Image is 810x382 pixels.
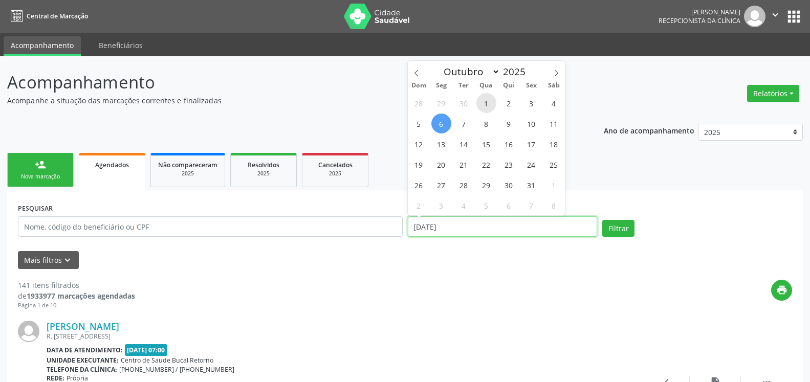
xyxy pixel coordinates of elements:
div: 141 itens filtrados [18,280,135,290]
span: Outubro 12, 2025 [409,134,429,154]
a: Acompanhamento [4,36,81,56]
span: Outubro 27, 2025 [431,175,451,195]
span: Resolvidos [248,161,279,169]
span: Novembro 3, 2025 [431,195,451,215]
span: Outubro 11, 2025 [544,114,564,133]
div: Página 1 de 10 [18,301,135,310]
p: Acompanhe a situação das marcações correntes e finalizadas [7,95,564,106]
b: Data de atendimento: [47,346,123,354]
i: keyboard_arrow_down [62,255,73,266]
span: Dom [408,82,430,89]
button: Filtrar [602,220,634,237]
a: Beneficiários [92,36,150,54]
input: Selecione um intervalo [408,216,598,237]
span: Outubro 6, 2025 [431,114,451,133]
a: Central de Marcação [7,8,88,25]
span: Outubro 15, 2025 [476,134,496,154]
div: person_add [35,159,46,170]
span: Outubro 10, 2025 [521,114,541,133]
span: Outubro 9, 2025 [499,114,519,133]
span: Outubro 8, 2025 [476,114,496,133]
span: Sex [520,82,542,89]
img: img [744,6,765,27]
button: Mais filtroskeyboard_arrow_down [18,251,79,269]
span: Novembro 8, 2025 [544,195,564,215]
span: Outubro 20, 2025 [431,154,451,174]
button: Relatórios [747,85,799,102]
b: Unidade executante: [47,356,119,365]
span: Outubro 28, 2025 [454,175,474,195]
span: Outubro 29, 2025 [476,175,496,195]
span: Novembro 7, 2025 [521,195,541,215]
span: [PHONE_NUMBER] / [PHONE_NUMBER] [119,365,234,374]
span: Novembro 4, 2025 [454,195,474,215]
span: Cancelados [318,161,353,169]
span: Outubro 17, 2025 [521,134,541,154]
a: [PERSON_NAME] [47,321,119,332]
span: Outubro 31, 2025 [521,175,541,195]
span: Outubro 14, 2025 [454,134,474,154]
input: Nome, código do beneficiário ou CPF [18,216,403,237]
div: 2025 [158,170,217,177]
div: de [18,290,135,301]
span: Outubro 7, 2025 [454,114,474,133]
span: Seg [430,82,452,89]
span: [DATE] 07:00 [125,344,168,356]
span: Novembro 6, 2025 [499,195,519,215]
div: 2025 [310,170,361,177]
span: Outubro 19, 2025 [409,154,429,174]
span: Qui [497,82,520,89]
label: PESQUISAR [18,200,53,216]
span: Outubro 22, 2025 [476,154,496,174]
span: Novembro 1, 2025 [544,175,564,195]
i:  [770,9,781,20]
span: Outubro 18, 2025 [544,134,564,154]
span: Outubro 5, 2025 [409,114,429,133]
strong: 1933977 marcações agendadas [27,291,135,301]
span: Outubro 24, 2025 [521,154,541,174]
div: [PERSON_NAME] [659,8,740,16]
button: apps [785,8,803,26]
span: Outubro 3, 2025 [521,93,541,113]
span: Outubro 1, 2025 [476,93,496,113]
button:  [765,6,785,27]
span: Novembro 2, 2025 [409,195,429,215]
span: Outubro 4, 2025 [544,93,564,113]
span: Outubro 23, 2025 [499,154,519,174]
select: Month [439,64,500,79]
div: Nova marcação [15,173,66,181]
span: Outubro 16, 2025 [499,134,519,154]
p: Acompanhamento [7,70,564,95]
span: Não compareceram [158,161,217,169]
i: print [776,284,787,296]
input: Year [500,65,534,78]
span: Ter [452,82,475,89]
button: print [771,280,792,301]
span: Setembro 28, 2025 [409,93,429,113]
div: 2025 [238,170,289,177]
span: Novembro 5, 2025 [476,195,496,215]
span: Setembro 30, 2025 [454,93,474,113]
span: Outubro 25, 2025 [544,154,564,174]
span: Sáb [542,82,565,89]
img: img [18,321,39,342]
span: Outubro 26, 2025 [409,175,429,195]
span: Agendados [95,161,129,169]
b: Telefone da clínica: [47,365,117,374]
div: R. [STREET_ADDRESS] [47,332,639,341]
span: Outubro 2, 2025 [499,93,519,113]
span: Central de Marcação [27,12,88,20]
span: Centro de Saude Bucal Retorno [121,356,213,365]
span: Outubro 21, 2025 [454,154,474,174]
span: Qua [475,82,497,89]
span: Setembro 29, 2025 [431,93,451,113]
p: Ano de acompanhamento [604,124,694,137]
span: Outubro 30, 2025 [499,175,519,195]
span: Recepcionista da clínica [659,16,740,25]
span: Outubro 13, 2025 [431,134,451,154]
